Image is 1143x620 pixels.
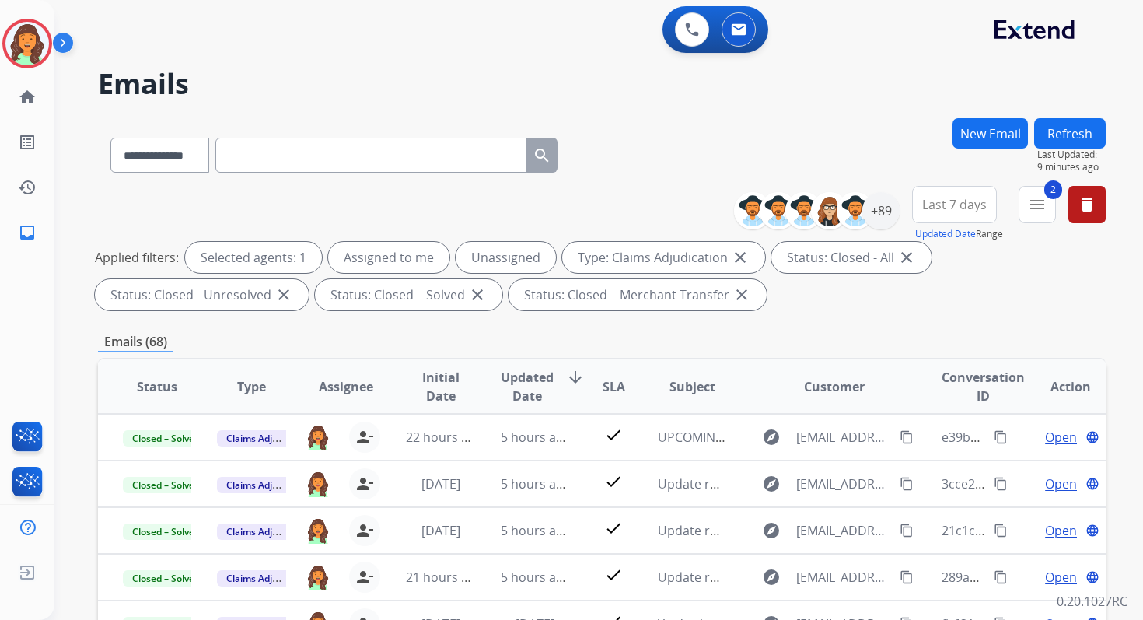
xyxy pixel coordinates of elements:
span: Open [1045,568,1077,587]
mat-icon: content_copy [994,524,1008,538]
span: 2 [1044,180,1062,199]
span: Closed – Solved [123,524,209,540]
div: +89 [862,192,900,229]
mat-icon: content_copy [900,477,914,491]
span: 5 hours ago [501,569,571,586]
span: Open [1045,521,1077,540]
mat-icon: home [18,88,37,107]
mat-icon: content_copy [994,570,1008,584]
mat-icon: close [732,285,751,304]
mat-icon: history [18,178,37,197]
img: agent-avatar [306,564,330,590]
mat-icon: inbox [18,223,37,242]
div: Status: Closed - All [771,242,932,273]
mat-icon: delete [1078,195,1096,214]
span: Last 7 days [922,201,987,208]
mat-icon: explore [762,521,781,540]
span: [EMAIL_ADDRESS][DOMAIN_NAME] [796,428,891,447]
span: SLA [603,377,625,396]
img: agent-avatar [306,471,330,497]
mat-icon: close [897,248,916,267]
span: Closed – Solved [123,477,209,493]
button: Refresh [1034,118,1106,149]
div: Status: Closed – Merchant Transfer [509,279,767,310]
mat-icon: check [604,472,623,491]
button: Last 7 days [912,186,997,223]
span: [EMAIL_ADDRESS][DOMAIN_NAME] [796,475,891,493]
span: Claims Adjudication [217,570,323,587]
span: Open [1045,475,1077,493]
span: Customer [804,377,865,396]
span: Last Updated: [1037,149,1106,161]
mat-icon: search [533,146,551,165]
button: New Email [952,118,1028,149]
span: 21 hours ago [406,569,483,586]
mat-icon: language [1085,477,1099,491]
button: 2 [1019,186,1056,223]
span: [EMAIL_ADDRESS][DOMAIN_NAME] [796,521,891,540]
span: Range [915,227,1003,240]
span: 22 hours ago [406,429,483,446]
mat-icon: person_remove [355,428,374,447]
img: agent-avatar [306,517,330,544]
span: Claims Adjudication [217,430,323,447]
mat-icon: content_copy [900,430,914,444]
mat-icon: menu [1028,195,1047,214]
img: avatar [5,22,49,65]
mat-icon: close [468,285,487,304]
span: [DATE] [421,475,460,492]
p: Emails (68) [98,332,173,352]
span: Claims Adjudication [217,477,323,493]
th: Action [1011,359,1106,414]
mat-icon: list_alt [18,133,37,152]
p: Applied filters: [95,248,179,267]
mat-icon: content_copy [900,524,914,538]
mat-icon: language [1085,430,1099,444]
mat-icon: close [274,285,293,304]
span: UPCOMING REPAIR: Extend Customer [658,429,877,446]
span: Conversation ID [942,368,1025,405]
mat-icon: person_remove [355,568,374,587]
img: agent-avatar [306,424,330,450]
div: Type: Claims Adjudication [562,242,765,273]
div: Status: Closed - Unresolved [95,279,309,310]
div: Selected agents: 1 [185,242,322,273]
mat-icon: content_copy [994,430,1008,444]
h2: Emails [98,68,1106,100]
div: Status: Closed – Solved [315,279,502,310]
span: Updated Date [501,368,554,405]
span: [EMAIL_ADDRESS][DOMAIN_NAME] [796,568,891,587]
p: 0.20.1027RC [1057,592,1127,611]
span: Subject [669,377,715,396]
mat-icon: explore [762,568,781,587]
span: Initial Date [406,368,474,405]
div: Assigned to me [328,242,449,273]
span: 9 minutes ago [1037,161,1106,173]
mat-icon: language [1085,524,1099,538]
mat-icon: language [1085,570,1099,584]
mat-icon: content_copy [900,570,914,584]
span: Assignee [319,377,373,396]
div: Unassigned [456,242,556,273]
mat-icon: check [604,426,623,444]
mat-icon: content_copy [994,477,1008,491]
mat-icon: explore [762,475,781,493]
span: Closed – Solved [123,430,209,447]
mat-icon: explore [762,428,781,447]
mat-icon: check [604,519,623,538]
mat-icon: person_remove [355,521,374,540]
mat-icon: close [731,248,750,267]
span: 5 hours ago [501,475,571,492]
span: [DATE] [421,522,460,539]
mat-icon: check [604,566,623,584]
mat-icon: person_remove [355,475,374,493]
span: 5 hours ago [501,522,571,539]
mat-icon: arrow_downward [566,368,585,387]
span: Status [137,377,177,396]
span: Claims Adjudication [217,524,323,540]
button: Updated Date [915,228,976,240]
span: Open [1045,428,1077,447]
span: 5 hours ago [501,429,571,446]
span: Closed – Solved [123,570,209,587]
span: Type [237,377,266,396]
